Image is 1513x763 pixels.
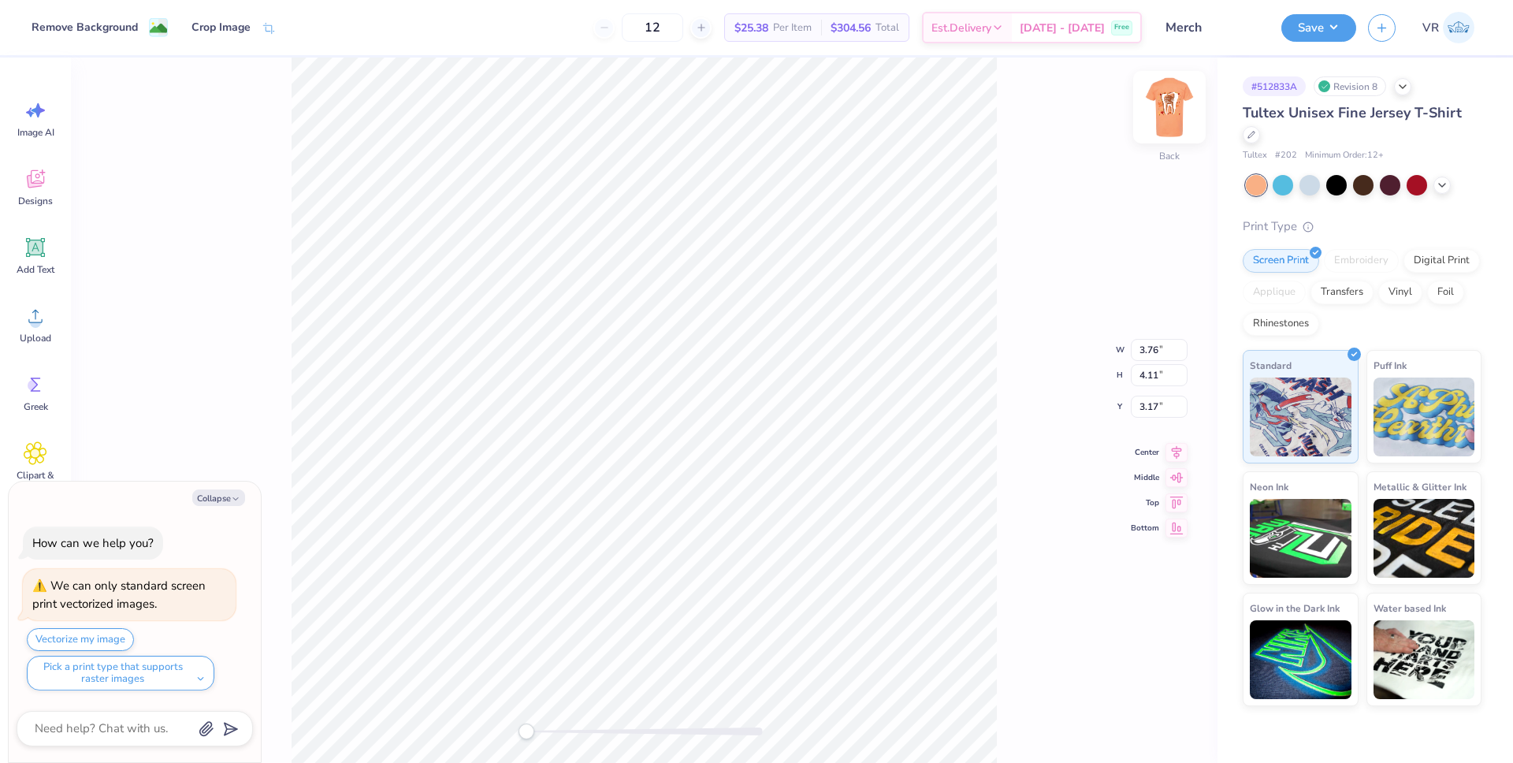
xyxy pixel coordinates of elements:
[1243,249,1319,273] div: Screen Print
[875,20,899,36] span: Total
[1250,600,1340,616] span: Glow in the Dark Ink
[1243,281,1306,304] div: Applique
[1374,378,1475,456] img: Puff Ink
[32,535,154,551] div: How can we help you?
[1131,522,1159,534] span: Bottom
[24,400,48,413] span: Greek
[1427,281,1464,304] div: Foil
[1374,357,1407,374] span: Puff Ink
[17,263,54,276] span: Add Text
[1310,281,1374,304] div: Transfers
[1403,249,1480,273] div: Digital Print
[1154,12,1270,43] input: Untitled Design
[27,656,214,690] button: Pick a print type that supports raster images
[1374,478,1467,495] span: Metallic & Glitter Ink
[1374,499,1475,578] img: Metallic & Glitter Ink
[1324,249,1399,273] div: Embroidery
[1131,497,1159,509] span: Top
[9,469,61,494] span: Clipart & logos
[931,20,991,36] span: Est. Delivery
[622,13,683,42] input: – –
[1378,281,1422,304] div: Vinyl
[1114,22,1129,33] span: Free
[1250,478,1288,495] span: Neon Ink
[1138,76,1201,139] img: Back
[27,628,134,651] button: Vectorize my image
[1243,103,1462,122] span: Tultex Unisex Fine Jersey T-Shirt
[1243,312,1319,336] div: Rhinestones
[1275,149,1297,162] span: # 202
[1374,620,1475,699] img: Water based Ink
[734,20,768,36] span: $25.38
[1131,471,1159,484] span: Middle
[20,332,51,344] span: Upload
[831,20,871,36] span: $304.56
[1305,149,1384,162] span: Minimum Order: 12 +
[1314,76,1386,96] div: Revision 8
[1243,218,1481,236] div: Print Type
[32,578,206,612] div: We can only standard screen print vectorized images.
[17,126,54,139] span: Image AI
[191,19,251,35] div: Crop Image
[1131,446,1159,459] span: Center
[1250,499,1351,578] img: Neon Ink
[1415,12,1481,43] a: VR
[1020,20,1105,36] span: [DATE] - [DATE]
[1443,12,1474,43] img: Vincent Roxas
[192,489,245,506] button: Collapse
[32,19,138,35] div: Remove Background
[519,724,534,739] div: Accessibility label
[1374,600,1446,616] span: Water based Ink
[1250,357,1292,374] span: Standard
[1159,149,1180,163] div: Back
[1243,76,1306,96] div: # 512833A
[1243,149,1267,162] span: Tultex
[18,195,53,207] span: Designs
[773,20,812,36] span: Per Item
[1281,14,1356,42] button: Save
[1250,620,1351,699] img: Glow in the Dark Ink
[1422,19,1439,37] span: VR
[1250,378,1351,456] img: Standard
